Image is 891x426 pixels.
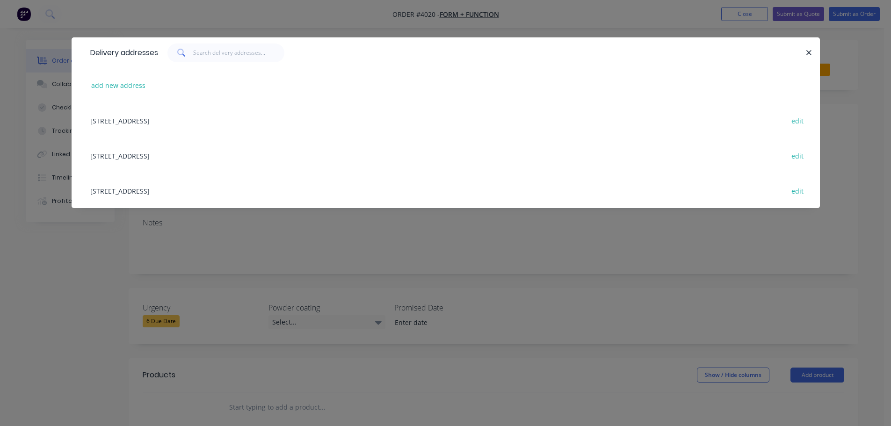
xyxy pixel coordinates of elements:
input: Search delivery addresses... [193,43,284,62]
button: edit [787,114,809,127]
button: edit [787,149,809,162]
button: edit [787,184,809,197]
div: [STREET_ADDRESS] [86,138,806,173]
div: [STREET_ADDRESS] [86,103,806,138]
div: [STREET_ADDRESS] [86,173,806,208]
div: Delivery addresses [86,38,158,68]
button: add new address [87,79,151,92]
